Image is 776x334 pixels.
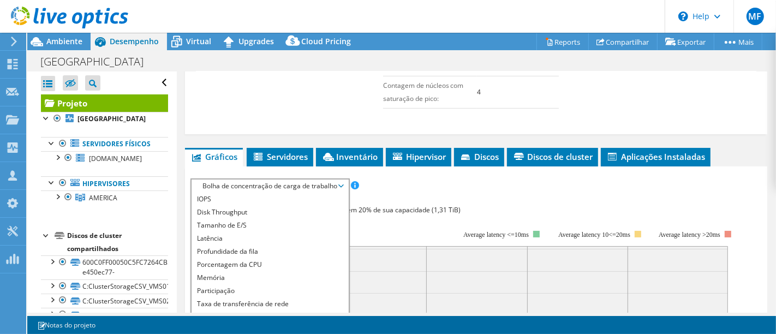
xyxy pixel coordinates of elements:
span: Discos de cluster [512,151,593,162]
a: C:ClusterStorageCSV_VMS03 [41,308,168,322]
b: 4 [477,87,481,97]
a: Servidores físicos [41,137,168,151]
li: Participação [192,284,348,297]
a: C:ClusterStorageCSV_VMS02 [41,294,168,308]
h1: [GEOGRAPHIC_DATA] [35,56,160,68]
li: Porcentagem da CPU [192,258,348,271]
a: Compartilhar [588,33,658,50]
a: Reports [536,33,589,50]
a: Exportar [657,33,714,50]
span: 50% de IOPS se enquadra em 20% de sua capacidade (1,31 TiB) [267,205,461,214]
span: Servidores [252,151,308,162]
span: Aplicações Instaladas [606,151,705,162]
li: Disk Throughput [192,206,348,219]
svg: \n [678,11,688,21]
span: Ambiente [46,36,82,46]
a: Mais [714,33,762,50]
span: Hipervisor [391,151,446,162]
span: Virtual [186,36,211,46]
tspan: Average latency 10<=20ms [558,231,630,238]
li: Tamanho de E/S [192,219,348,232]
td: Contagem de núcleos com saturação de pico: [383,76,477,108]
span: AMERICA [89,193,117,202]
a: [DOMAIN_NAME] [41,151,168,165]
a: [GEOGRAPHIC_DATA] [41,112,168,126]
a: Hipervisores [41,176,168,190]
tspan: Average latency <=10ms [463,231,529,238]
span: Bolha de concentração de carga de trabalho [197,180,343,193]
li: Taxa de transferência de rede [192,297,348,311]
li: Profundidade da fila [192,245,348,258]
a: Projeto [41,94,168,112]
span: Inventário [321,151,378,162]
span: MF [747,8,764,25]
span: Upgrades [238,36,274,46]
span: Discos [459,151,499,162]
li: Memória [192,271,348,284]
span: Cloud Pricing [301,36,351,46]
a: Notas do projeto [29,318,103,332]
a: AMERICA [41,190,168,205]
li: Latência [192,232,348,245]
div: Discos de cluster compartilhados [67,229,168,255]
a: C:ClusterStorageCSV_VMS01 [41,279,168,294]
b: [GEOGRAPHIC_DATA] [77,114,146,123]
text: Average latency >20ms [659,231,720,238]
span: Desempenho [110,36,159,46]
span: [DOMAIN_NAME] [89,154,142,163]
li: IOPS [192,193,348,206]
a: 600C0FF00050C5FC7264CB5E01000000-e450ec77- [41,255,168,279]
span: Gráficos [190,151,237,162]
li: Principais servidores por falhas de página [192,311,348,324]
